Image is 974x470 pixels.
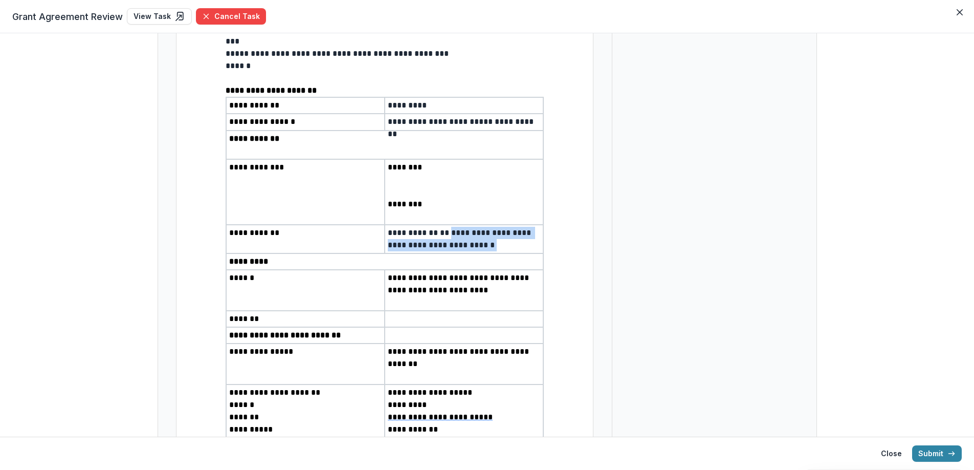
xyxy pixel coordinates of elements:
button: Cancel Task [196,8,266,25]
a: View Task [127,8,192,25]
span: Grant Agreement Review [12,10,123,24]
button: Close [875,445,908,462]
button: Submit [912,445,962,462]
button: Close [951,4,968,20]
